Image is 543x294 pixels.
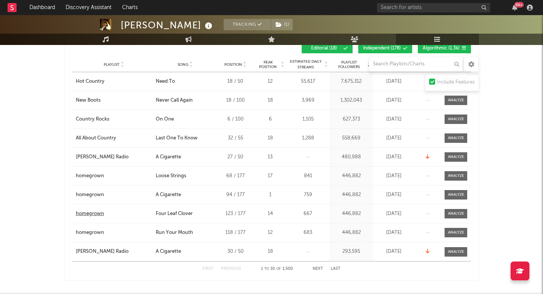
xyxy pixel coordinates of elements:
[218,248,252,255] div: 30 / 50
[331,135,371,142] div: 558,669
[375,191,413,199] div: [DATE]
[375,153,413,161] div: [DATE]
[218,78,252,85] div: 18 / 50
[288,97,328,104] div: 3,969
[76,229,104,237] div: homegrown
[375,78,413,85] div: [DATE]
[375,248,413,255] div: [DATE]
[156,78,175,85] div: Need To
[288,191,328,199] div: 759
[264,267,269,271] span: to
[331,116,371,123] div: 627,373
[256,97,284,104] div: 18
[288,172,328,180] div: 841
[276,267,281,271] span: of
[307,46,341,51] span: Editorial ( 18 )
[76,97,152,104] a: New Boots
[76,78,104,85] div: Hot Country
[218,172,252,180] div: 68 / 177
[331,172,371,180] div: 446,882
[156,191,181,199] div: A Cigarette
[224,62,242,67] span: Position
[202,267,213,271] button: First
[271,19,293,30] span: ( 1 )
[331,153,371,161] div: 480,988
[256,135,284,142] div: 18
[76,172,152,180] a: homegrown
[288,116,328,123] div: 1,105
[76,97,101,104] div: New Boots
[288,78,328,85] div: 55,617
[375,116,413,123] div: [DATE]
[256,153,284,161] div: 13
[256,172,284,180] div: 17
[375,210,413,218] div: [DATE]
[76,172,104,180] div: homegrown
[331,229,371,237] div: 446,882
[288,59,323,70] span: Estimated Daily Streams
[76,116,152,123] a: Country Rocks
[375,135,413,142] div: [DATE]
[218,229,252,237] div: 118 / 177
[512,5,517,11] button: 99+
[156,135,198,142] div: Last One To Know
[331,210,371,218] div: 446,882
[76,135,116,142] div: All About Country
[76,153,129,161] div: [PERSON_NAME] Radio
[256,248,284,255] div: 18
[256,116,284,123] div: 6
[218,210,252,218] div: 123 / 177
[271,19,293,30] button: (1)
[76,248,129,255] div: [PERSON_NAME] Radio
[375,172,413,180] div: [DATE]
[288,229,328,237] div: 683
[331,267,341,271] button: Last
[256,265,298,274] div: 1 10 1,500
[363,46,401,51] span: Independent ( 178 )
[423,46,460,51] span: Algorithmic ( 1.3k )
[288,135,328,142] div: 1,288
[221,267,241,271] button: Previous
[331,191,371,199] div: 446,882
[76,210,152,218] a: homegrown
[288,210,328,218] div: 667
[178,62,189,67] span: Song
[218,97,252,104] div: 18 / 100
[156,97,193,104] div: Never Call Again
[358,43,412,53] button: Independent(178)
[156,116,174,123] div: On One
[377,3,490,12] input: Search for artists
[76,191,152,199] a: homegrown
[76,135,152,142] a: All About Country
[331,60,367,69] span: Playlist Followers
[418,43,471,53] button: Algorithmic(1.3k)
[76,78,152,85] a: Hot Country
[156,229,193,237] div: Run Your Mouth
[331,248,371,255] div: 293,595
[256,210,284,218] div: 14
[156,172,186,180] div: Loose Strings
[104,62,120,67] span: Playlist
[369,57,463,72] input: Search Playlists/Charts
[256,60,280,69] span: Peak Position
[76,210,104,218] div: homegrown
[331,97,371,104] div: 1,302,043
[331,78,371,85] div: 7,675,312
[76,153,152,161] a: [PERSON_NAME] Radio
[514,2,524,8] div: 99 +
[156,210,193,218] div: Four Leaf Clover
[256,191,284,199] div: 1
[256,229,284,237] div: 12
[218,135,252,142] div: 32 / 55
[76,191,104,199] div: homegrown
[156,153,181,161] div: A Cigarette
[302,43,353,53] button: Editorial(18)
[121,19,214,31] div: [PERSON_NAME]
[256,78,284,85] div: 12
[224,19,271,30] button: Tracking
[218,191,252,199] div: 94 / 177
[76,116,109,123] div: Country Rocks
[76,229,152,237] a: homegrown
[218,116,252,123] div: 6 / 100
[437,78,475,87] div: Include Features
